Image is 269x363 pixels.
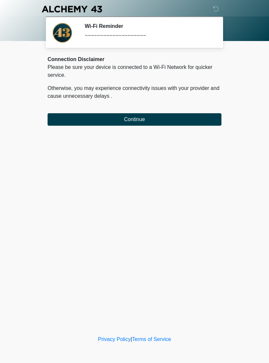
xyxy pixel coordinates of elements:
[85,32,212,40] div: ~~~~~~~~~~~~~~~~~~~~
[41,5,103,13] img: Alchemy 43 Logo
[52,23,72,43] img: Agent Avatar
[48,84,221,100] p: Otherwise, you may experience connectivity issues with your provider and cause unnecessary delays .
[132,336,171,342] a: Terms of Service
[48,55,221,63] div: Connection Disclaimer
[48,63,221,79] p: Please be sure your device is connected to a Wi-Fi Network for quicker service.
[131,336,132,342] a: |
[85,23,212,29] h2: Wi-Fi Reminder
[98,336,131,342] a: Privacy Policy
[48,113,221,126] button: Continue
